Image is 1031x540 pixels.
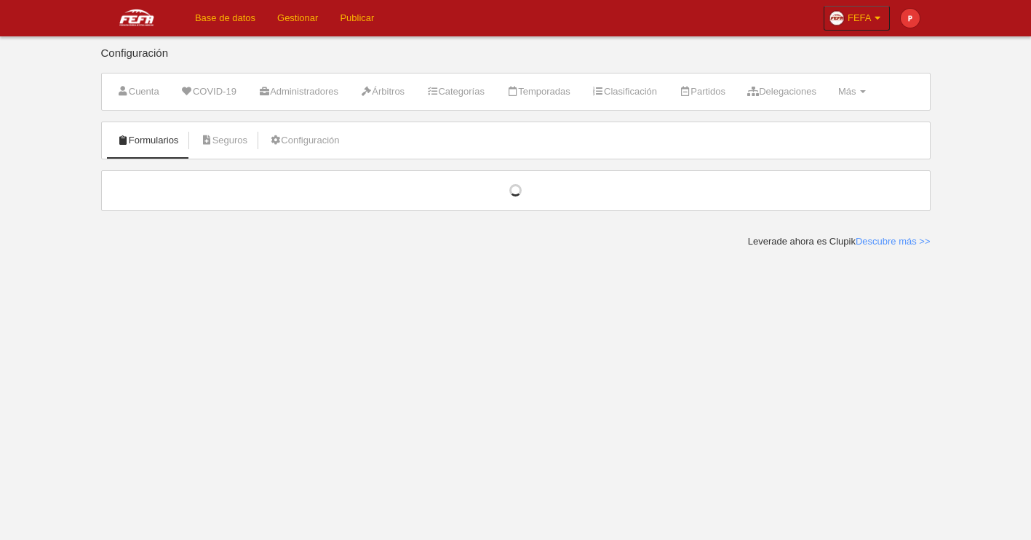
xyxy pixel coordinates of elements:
[173,81,244,103] a: COVID-19
[584,81,665,103] a: Clasificación
[261,130,347,151] a: Configuración
[838,86,856,97] span: Más
[824,6,890,31] a: FEFA
[856,236,931,247] a: Descubre más >>
[101,9,172,26] img: FEFA
[116,184,915,197] div: Cargando
[848,11,872,25] span: FEFA
[109,81,167,103] a: Cuenta
[192,130,255,151] a: Seguros
[352,81,413,103] a: Árbitros
[250,81,346,103] a: Administradores
[901,9,920,28] img: c2l6ZT0zMHgzMCZmcz05JnRleHQ9UCZiZz1lNTM5MzU%3D.png
[748,235,931,248] div: Leverade ahora es Clupik
[418,81,493,103] a: Categorías
[671,81,733,103] a: Partidos
[109,130,187,151] a: Formularios
[739,81,824,103] a: Delegaciones
[101,47,931,73] div: Configuración
[498,81,578,103] a: Temporadas
[830,81,874,103] a: Más
[829,11,844,25] img: Oazxt6wLFNvE.30x30.jpg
